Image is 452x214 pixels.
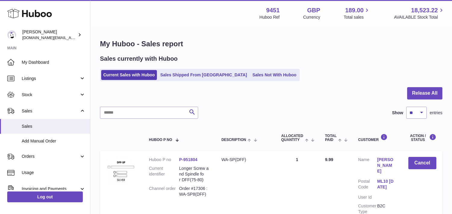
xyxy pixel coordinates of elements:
span: 189.00 [345,6,363,14]
div: Customer [358,134,396,142]
a: [PERSON_NAME] [377,157,396,174]
dt: Huboo P no [149,157,179,163]
span: Sales [22,124,86,129]
div: Action / Status [408,134,436,142]
a: Log out [7,191,83,202]
dt: Postal Code [358,179,377,191]
span: Sales [22,108,79,114]
h1: My Huboo - Sales report [100,39,442,49]
a: P-951804 [179,157,198,162]
h2: Sales currently with Huboo [100,55,178,63]
label: Show [392,110,403,116]
a: Sales Not With Huboo [250,70,298,80]
span: Stock [22,92,79,98]
div: WA-SP(DFF) [221,157,269,163]
dd: Longer Screw and Spindle for DFF(75-80) [179,166,209,183]
a: 189.00 Total sales [344,6,370,20]
span: Usage [22,170,86,176]
span: Total paid [325,134,337,142]
dt: Channel order [149,186,179,197]
a: Sales Shipped From [GEOGRAPHIC_DATA] [158,70,249,80]
span: Invoicing and Payments [22,186,79,192]
strong: 9451 [266,6,280,14]
span: [DOMAIN_NAME][EMAIL_ADDRESS][DOMAIN_NAME] [22,35,120,40]
span: Add Manual Order [22,138,86,144]
span: 9.99 [325,157,333,162]
span: Huboo P no [149,138,172,142]
span: ALLOCATED Quantity [281,134,304,142]
span: Description [221,138,246,142]
div: Currency [303,14,320,20]
span: entries [430,110,442,116]
span: My Dashboard [22,60,86,65]
button: Release All [407,87,442,99]
img: amir.ch@gmail.com [7,30,16,39]
div: Huboo Ref [260,14,280,20]
a: 18,523.22 AVAILABLE Stock Total [394,6,445,20]
span: Orders [22,154,79,159]
dt: Current identifier [149,166,179,183]
strong: GBP [307,6,320,14]
button: Cancel [408,157,436,169]
dt: User Id [358,194,377,200]
span: Total sales [344,14,370,20]
dt: Name [358,157,377,176]
span: Listings [22,76,79,81]
img: 1708446787.jpg [106,157,136,184]
dd: Order #17306 : WA-SP8(DFF) [179,186,209,197]
div: [PERSON_NAME] [22,29,76,41]
span: AVAILABLE Stock Total [394,14,445,20]
a: Current Sales with Huboo [101,70,157,80]
a: ML10 [DATE] [377,179,396,190]
span: 18,523.22 [411,6,438,14]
